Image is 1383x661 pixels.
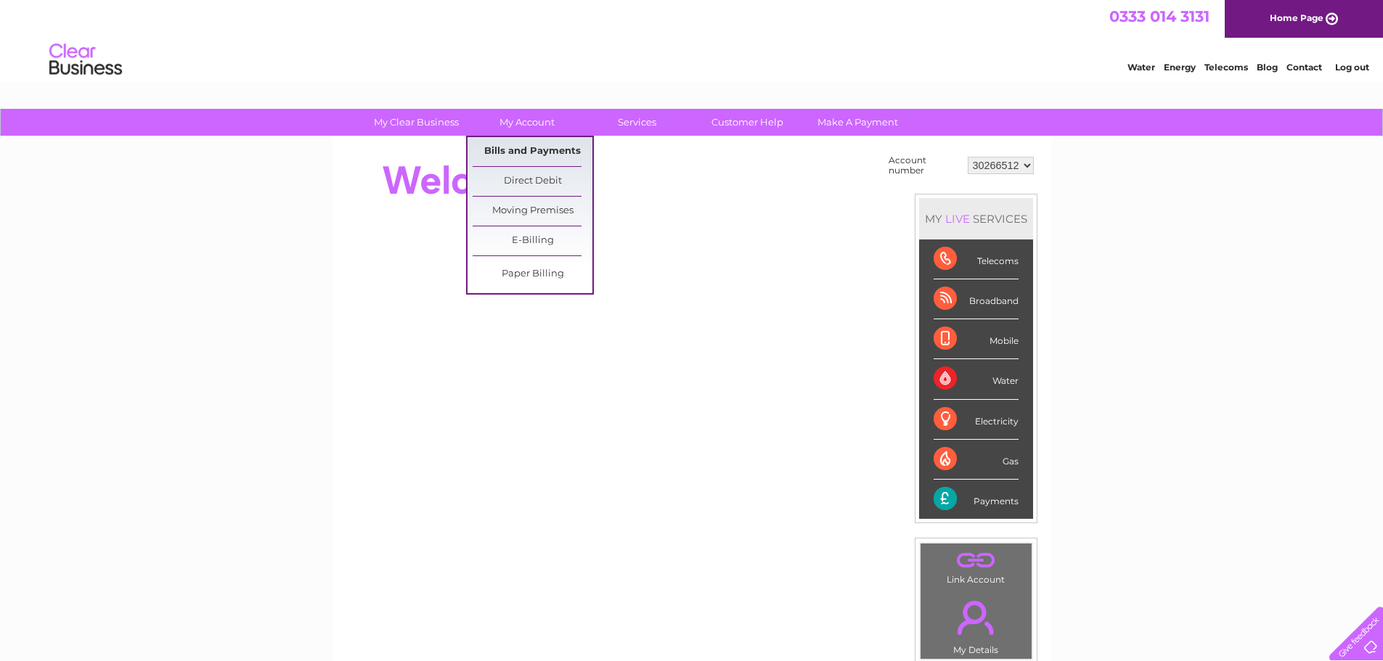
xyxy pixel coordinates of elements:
a: . [924,547,1028,572]
img: logo.png [49,38,123,82]
div: LIVE [942,212,973,226]
a: Paper Billing [473,260,592,289]
div: Telecoms [934,239,1019,279]
div: Clear Business is a trading name of Verastar Limited (registered in [GEOGRAPHIC_DATA] No. 3667643... [349,8,1035,70]
a: 0333 014 3131 [1109,7,1209,25]
a: My Account [467,109,587,136]
div: Mobile [934,319,1019,359]
a: Telecoms [1204,62,1248,73]
a: E-Billing [473,226,592,255]
div: Broadband [934,279,1019,319]
a: Contact [1286,62,1322,73]
td: Link Account [920,543,1032,588]
a: Log out [1335,62,1369,73]
a: Customer Help [688,109,807,136]
a: Moving Premises [473,197,592,226]
a: Services [577,109,697,136]
td: Account number [885,152,964,179]
a: Water [1127,62,1155,73]
div: Gas [934,440,1019,480]
a: Bills and Payments [473,137,592,166]
a: Blog [1257,62,1278,73]
a: My Clear Business [356,109,476,136]
a: Make A Payment [798,109,918,136]
a: Energy [1164,62,1196,73]
div: Water [934,359,1019,399]
div: Electricity [934,400,1019,440]
td: My Details [920,588,1032,660]
a: . [924,592,1028,643]
div: MY SERVICES [919,198,1033,239]
a: Direct Debit [473,167,592,196]
div: Payments [934,480,1019,519]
